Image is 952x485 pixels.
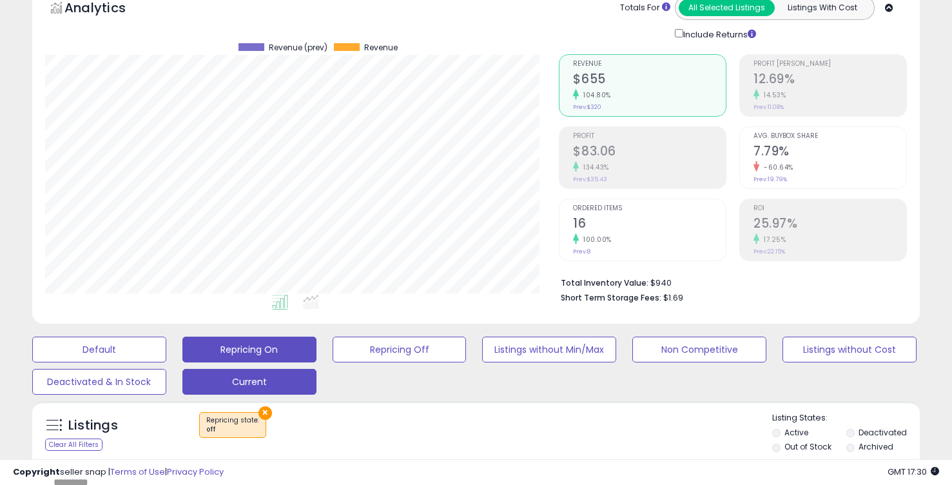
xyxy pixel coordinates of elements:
[663,292,683,304] span: $1.69
[68,417,118,435] h5: Listings
[561,292,661,303] b: Short Term Storage Fees:
[110,466,165,478] a: Terms of Use
[579,163,609,172] small: 134.43%
[561,277,648,288] b: Total Inventory Value:
[665,26,772,41] div: Include Returns
[13,466,60,478] strong: Copyright
[573,175,607,183] small: Prev: $35.43
[32,369,166,395] button: Deactivated & In Stock
[753,205,906,212] span: ROI
[753,72,906,89] h2: 12.69%
[573,205,726,212] span: Ordered Items
[32,337,166,362] button: Default
[772,412,920,424] p: Listing States:
[859,441,893,452] label: Archived
[364,43,398,52] span: Revenue
[482,337,616,362] button: Listings without Min/Max
[573,133,726,140] span: Profit
[782,337,917,362] button: Listings without Cost
[573,248,590,255] small: Prev: 8
[784,427,808,438] label: Active
[573,61,726,68] span: Revenue
[206,415,259,435] span: Repricing state :
[759,235,786,244] small: 17.25%
[167,466,224,478] a: Privacy Policy
[888,466,939,478] span: 2025-08-14 17:30 GMT
[182,369,316,395] button: Current
[620,2,670,14] div: Totals For
[333,337,467,362] button: Repricing Off
[753,248,785,255] small: Prev: 22.15%
[45,439,102,451] div: Clear All Filters
[573,216,726,233] h2: 16
[753,61,906,68] span: Profit [PERSON_NAME]
[759,163,793,172] small: -60.64%
[573,144,726,161] h2: $83.06
[258,406,272,420] button: ×
[13,466,224,479] div: seller snap | |
[561,274,897,290] li: $940
[573,103,601,111] small: Prev: $320
[784,441,831,452] label: Out of Stock
[579,235,612,244] small: 100.00%
[753,216,906,233] h2: 25.97%
[753,133,906,140] span: Avg. Buybox Share
[759,90,786,100] small: 14.53%
[859,427,907,438] label: Deactivated
[573,72,726,89] h2: $655
[269,43,327,52] span: Revenue (prev)
[632,337,766,362] button: Non Competitive
[753,144,906,161] h2: 7.79%
[206,425,259,434] div: off
[579,90,611,100] small: 104.80%
[182,337,316,362] button: Repricing On
[753,103,784,111] small: Prev: 11.08%
[753,175,787,183] small: Prev: 19.79%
